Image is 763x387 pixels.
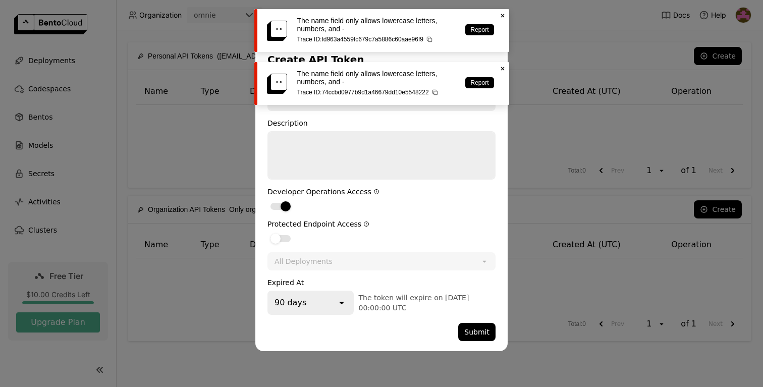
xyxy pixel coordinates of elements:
[267,188,496,196] div: Developer Operations Access
[465,24,494,35] a: Report
[297,89,456,96] p: Trace ID: 74ccbd0977b9d1a46679dd10e5548222
[480,257,488,265] svg: open
[359,294,469,312] span: The token will expire on [DATE] 00:00:00 UTC
[297,17,456,33] p: The name field only allows lowercase letters, numbers, and -
[499,65,507,73] svg: Close
[337,298,347,308] svg: open
[267,279,496,287] div: Expired At
[267,52,492,67] div: Create API Token
[275,256,333,266] div: All Deployments
[458,323,496,341] button: Submit
[275,297,306,309] div: 90 days
[499,12,507,20] svg: Close
[255,36,508,351] div: dialog
[267,220,496,228] div: Protected Endpoint Access
[297,70,456,86] p: The name field only allows lowercase letters, numbers, and -
[267,119,496,127] div: Description
[334,256,335,266] input: Selected All Deployments.
[297,36,456,43] p: Trace ID: fd963a4559fc679c7a5886c60aae96f9
[465,77,494,88] a: Report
